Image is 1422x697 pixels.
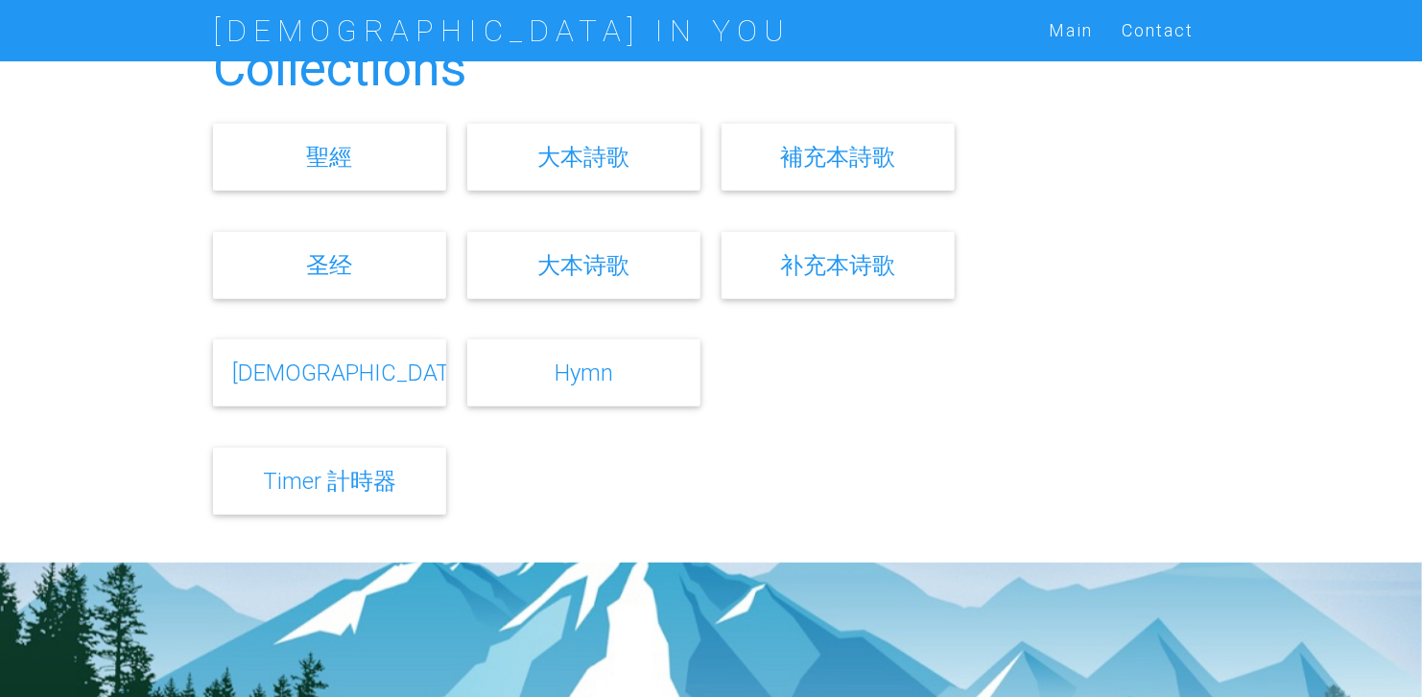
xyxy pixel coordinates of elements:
a: Hymn [555,359,613,386]
a: 補充本詩歌 [780,143,895,171]
a: 圣经 [307,251,353,279]
iframe: Chat [1340,611,1408,683]
a: 大本詩歌 [538,143,630,171]
a: 大本诗歌 [538,251,630,279]
h2: Collections [213,40,1208,97]
a: 补充本诗歌 [780,251,895,279]
a: Timer 計時器 [263,467,396,495]
a: [DEMOGRAPHIC_DATA] [232,359,469,386]
a: 聖經 [307,143,353,171]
